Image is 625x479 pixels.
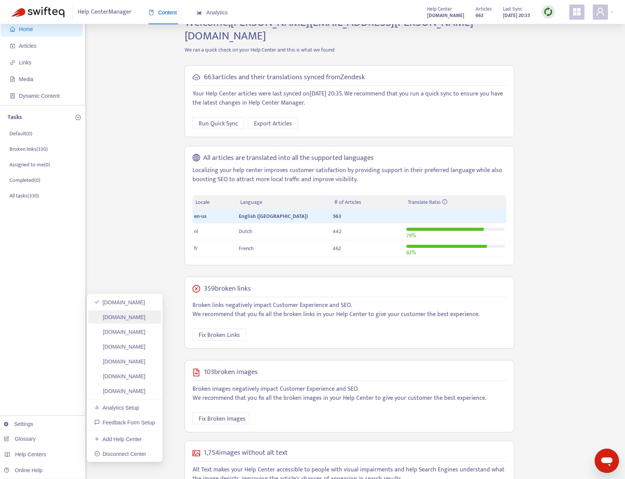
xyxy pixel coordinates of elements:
th: Language [237,195,331,210]
p: All tasks ( 330 ) [9,192,39,200]
a: Analytics Setup [94,405,139,411]
span: Help Centers [15,451,46,457]
p: Broken images negatively impact Customer Experience and SEO. We recommend that you fix all the br... [193,385,506,403]
a: Online Help [4,467,42,473]
span: Export Articles [254,119,292,128]
span: 462 [333,244,341,253]
p: Completed ( 0 ) [9,176,40,184]
span: Media [19,76,33,82]
a: [DOMAIN_NAME] [94,358,146,365]
a: [DOMAIN_NAME] [427,11,464,20]
button: Fix Broken Images [193,412,249,424]
span: Dutch [239,227,252,236]
span: Analytics [197,9,228,16]
span: plus-circle [75,115,81,120]
p: Assigned to me ( 0 ) [9,161,50,169]
span: Home [19,26,33,32]
a: Feedback Form Setup [94,420,155,426]
iframe: Button to launch messaging window [595,449,619,473]
img: Swifteq [11,7,64,17]
strong: [DATE] 20:35 [503,11,530,20]
p: Broken links ( 330 ) [9,145,48,153]
div: Translate Ratio [408,198,503,207]
span: 79 % [406,231,416,240]
span: Welcome, [PERSON_NAME][EMAIL_ADDRESS][PERSON_NAME][DOMAIN_NAME] [185,13,473,45]
span: nl [194,227,198,236]
a: [DOMAIN_NAME] [94,344,146,350]
span: appstore [572,7,581,16]
a: Glossary [4,436,36,442]
p: We ran a quick check on your Help Center and this is what we found [179,46,520,54]
a: Add Help Center [94,436,142,442]
strong: 663 [476,11,484,20]
span: user [596,7,605,16]
a: [DOMAIN_NAME] [94,299,145,305]
span: Content [149,9,177,16]
span: Run Quick Sync [199,119,238,128]
span: file-image [193,369,200,376]
h5: 1,754 images without alt text [204,449,288,457]
span: Articles [19,43,36,49]
button: Fix Broken Links [193,329,246,341]
span: Fix Broken Images [199,414,246,424]
span: close-circle [193,285,200,293]
p: Default ( 0 ) [9,130,32,138]
a: [DOMAIN_NAME] [94,329,146,335]
a: Disconnect Center [94,451,146,457]
a: [DOMAIN_NAME] [94,388,146,394]
span: picture [193,449,200,457]
span: Links [19,59,31,66]
a: Settings [4,421,33,427]
span: 82 % [406,248,416,257]
span: file-image [10,77,15,82]
span: 563 [333,212,341,221]
span: Help Center [427,5,452,13]
span: account-book [10,43,15,49]
span: Help Center Manager [78,5,132,19]
p: Localizing your help center improves customer satisfaction by providing support in their preferre... [193,166,506,184]
span: Last Sync [503,5,522,13]
h5: 663 articles and their translations synced from Zendesk [204,73,365,82]
span: cloud-sync [193,74,200,81]
button: Export Articles [248,117,298,129]
th: # of Articles [331,195,404,210]
span: en-us [194,212,207,221]
span: French [239,244,254,253]
h5: All articles are translated into all the supported languages [203,154,374,163]
span: global [193,154,200,163]
span: home [10,27,15,32]
th: Locale [193,195,237,210]
button: Run Quick Sync [193,117,244,129]
a: [DOMAIN_NAME] [94,373,146,379]
span: area-chart [197,10,202,15]
h5: 103 broken images [204,368,258,377]
span: Dynamic Content [19,93,60,99]
span: link [10,60,15,65]
span: Articles [476,5,492,13]
span: English ([GEOGRAPHIC_DATA]) [239,212,308,221]
h5: 359 broken links [204,285,251,293]
p: Tasks [8,113,22,122]
a: [DOMAIN_NAME] [94,314,146,320]
span: fr [194,244,198,253]
span: 442 [333,227,341,236]
span: book [149,10,154,15]
span: Fix Broken Links [199,330,240,340]
p: Broken links negatively impact Customer Experience and SEO. We recommend that you fix all the bro... [193,301,506,319]
span: container [10,93,15,99]
p: Your Help Center articles were last synced on [DATE] 20:35 . We recommend that you run a quick sy... [193,89,506,108]
img: sync.dc5367851b00ba804db3.png [544,7,553,17]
